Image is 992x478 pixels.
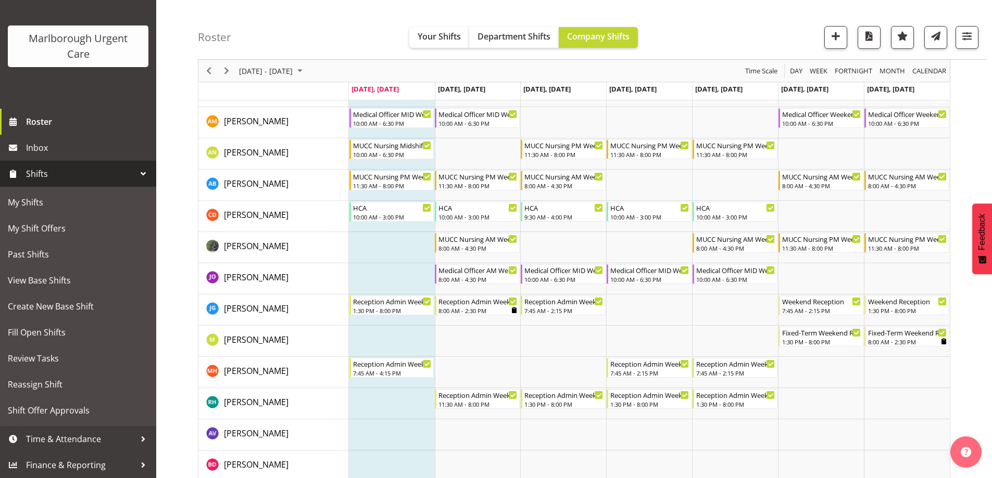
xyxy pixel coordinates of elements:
div: Rochelle Harris"s event - Reception Admin Weekday PM Begin From Thursday, September 4, 2025 at 1:... [607,389,692,409]
div: Medical Officer MID Weekday [353,109,432,119]
button: Timeline Day [788,64,805,77]
div: 10:00 AM - 3:00 PM [438,213,517,221]
div: Medical Officer MID Weekday [610,265,689,275]
td: Gloria Varghese resource [198,232,349,263]
span: [DATE], [DATE] [867,84,914,94]
div: 1:30 PM - 8:00 PM [524,400,603,408]
span: Month [878,64,906,77]
button: Timeline Month [878,64,907,77]
a: [PERSON_NAME] [224,177,288,190]
button: Your Shifts [409,27,469,48]
div: Alexandra Madigan"s event - Medical Officer Weekends Begin From Sunday, September 7, 2025 at 10:0... [864,108,949,128]
div: Medical Officer MID Weekday [524,265,603,275]
span: [DATE], [DATE] [609,84,657,94]
span: [PERSON_NAME] [224,178,288,189]
span: My Shifts [8,195,148,210]
button: Department Shifts [469,27,559,48]
div: Cordelia Davies"s event - HCA Begin From Thursday, September 4, 2025 at 10:00:00 AM GMT+12:00 End... [607,202,692,222]
div: Andrew Brooks"s event - MUCC Nursing PM Weekday Begin From Tuesday, September 2, 2025 at 11:30:00... [435,171,520,190]
span: [PERSON_NAME] [224,428,288,439]
div: Reception Admin Weekday AM [438,296,517,306]
div: 1:30 PM - 8:00 PM [353,306,432,315]
span: Review Tasks [8,351,148,366]
div: 9:30 AM - 4:00 PM [524,213,603,221]
div: 10:00 AM - 6:30 PM [353,150,432,159]
div: MUCC Nursing AM Weekends [868,171,947,182]
div: 1:30 PM - 8:00 PM [610,400,689,408]
span: Shifts [26,166,135,182]
button: Timeline Week [808,64,830,77]
div: Medical Officer MID Weekday [696,265,775,275]
span: [DATE], [DATE] [523,84,571,94]
a: [PERSON_NAME] [224,209,288,221]
div: Reception Admin Weekday PM [610,390,689,400]
td: Rochelle Harris resource [198,388,349,419]
div: Alexandra Madigan"s event - Medical Officer MID Weekday Begin From Tuesday, September 2, 2025 at ... [435,108,520,128]
div: 8:00 AM - 4:30 PM [438,275,517,283]
div: 8:00 AM - 4:30 PM [868,182,947,190]
div: HCA [353,202,432,213]
span: Past Shifts [8,247,148,262]
button: Download a PDF of the roster according to the set date range. [858,26,881,49]
a: [PERSON_NAME] [224,396,288,408]
div: 8:00 AM - 4:30 PM [782,182,861,190]
div: Reception Admin Weekday AM [696,358,775,369]
div: Medical Officer AM Weekday [438,265,517,275]
button: Filter Shifts [956,26,978,49]
div: Andrew Brooks"s event - MUCC Nursing PM Weekday Begin From Monday, September 1, 2025 at 11:30:00 ... [349,171,434,190]
td: Margie Vuto resource [198,326,349,357]
div: 7:45 AM - 2:15 PM [610,369,689,377]
div: Cordelia Davies"s event - HCA Begin From Monday, September 1, 2025 at 10:00:00 AM GMT+12:00 Ends ... [349,202,434,222]
div: 11:30 AM - 8:00 PM [696,150,775,159]
span: Feedback [977,214,987,250]
div: 1:30 PM - 8:00 PM [782,338,861,346]
span: Week [809,64,828,77]
span: [PERSON_NAME] [224,115,288,127]
span: Inbox [26,140,151,156]
h4: Roster [198,31,231,43]
a: Review Tasks [3,345,154,371]
div: Margret Hall"s event - Reception Admin Weekday AM Begin From Monday, September 1, 2025 at 7:45:00... [349,358,434,378]
span: My Shift Offers [8,221,148,236]
div: 10:00 AM - 6:30 PM [438,119,517,127]
div: Jenny O'Donnell"s event - Medical Officer AM Weekday Begin From Tuesday, September 2, 2025 at 8:0... [435,264,520,284]
div: Reception Admin Weekday AM [610,358,689,369]
div: Cordelia Davies"s event - HCA Begin From Tuesday, September 2, 2025 at 10:00:00 AM GMT+12:00 Ends... [435,202,520,222]
div: Medical Officer Weekends [868,109,947,119]
span: [DATE], [DATE] [781,84,828,94]
div: Margret Hall"s event - Reception Admin Weekday AM Begin From Friday, September 5, 2025 at 7:45:00... [693,358,777,378]
div: MUCC Nursing PM Weekday [524,140,603,150]
button: Time Scale [744,64,780,77]
div: Gloria Varghese"s event - MUCC Nursing PM Weekends Begin From Sunday, September 7, 2025 at 11:30:... [864,233,949,253]
span: [PERSON_NAME] [224,147,288,158]
a: My Shift Offers [3,215,154,241]
div: MUCC Nursing AM Weekends [782,171,861,182]
span: View Base Shifts [8,273,148,288]
span: [DATE] - [DATE] [238,64,294,77]
td: Andrew Brooks resource [198,170,349,201]
div: 11:30 AM - 8:00 PM [438,400,517,408]
a: Fill Open Shifts [3,319,154,345]
div: Medical Officer MID Weekday [438,109,517,119]
div: Jenny O'Donnell"s event - Medical Officer MID Weekday Begin From Wednesday, September 3, 2025 at ... [521,264,606,284]
div: 8:00 AM - 4:30 PM [696,244,775,252]
div: 7:45 AM - 2:15 PM [782,306,861,315]
div: Reception Admin Weekday PM [353,296,432,306]
div: 10:00 AM - 3:00 PM [610,213,689,221]
div: Reception Admin Weekday AM [524,296,603,306]
div: Alysia Newman-Woods"s event - MUCC Nursing PM Weekday Begin From Wednesday, September 3, 2025 at ... [521,139,606,159]
a: [PERSON_NAME] [224,115,288,127]
div: 11:30 AM - 8:00 PM [610,150,689,159]
td: Josephine Godinez resource [198,294,349,326]
a: [PERSON_NAME] [224,365,288,377]
div: Alysia Newman-Woods"s event - MUCC Nursing PM Weekday Begin From Friday, September 5, 2025 at 11:... [693,139,777,159]
div: Medical Officer Weekends [782,109,861,119]
a: [PERSON_NAME] [224,302,288,315]
div: 10:00 AM - 6:30 PM [353,119,432,127]
div: 10:00 AM - 6:30 PM [696,275,775,283]
div: MUCC Nursing PM Weekday [438,171,517,182]
div: Cordelia Davies"s event - HCA Begin From Wednesday, September 3, 2025 at 9:30:00 AM GMT+12:00 End... [521,202,606,222]
a: [PERSON_NAME] [224,333,288,346]
button: Add a new shift [824,26,847,49]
